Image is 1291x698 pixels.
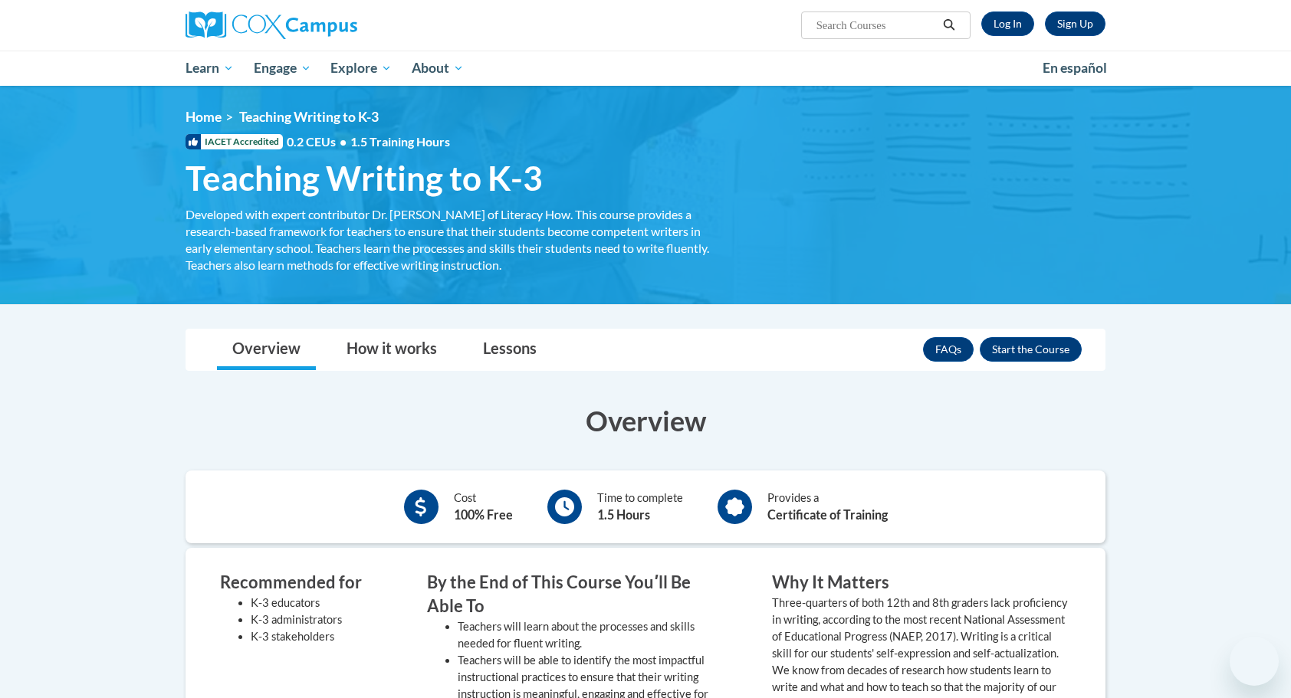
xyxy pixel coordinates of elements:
[458,618,726,652] li: Teachers will learn about the processes and skills needed for fluent writing.
[254,59,311,77] span: Engage
[239,109,379,125] span: Teaching Writing to K-3
[402,51,474,86] a: About
[454,507,513,522] b: 100% Free
[981,11,1034,36] a: Log In
[217,329,316,370] a: Overview
[772,571,1071,595] h3: Why It Matters
[220,571,381,595] h3: Recommended for
[186,134,283,149] span: IACET Accredited
[251,628,381,645] li: K-3 stakeholders
[330,59,392,77] span: Explore
[331,329,452,370] a: How it works
[251,611,381,628] li: K-3 administrators
[454,490,513,524] div: Cost
[412,59,464,77] span: About
[597,507,650,522] b: 1.5 Hours
[320,51,402,86] a: Explore
[287,133,450,150] span: 0.2 CEUs
[767,507,888,522] b: Certificate of Training
[767,490,888,524] div: Provides a
[186,401,1105,440] h3: Overview
[1045,11,1105,36] a: Register
[340,134,347,149] span: •
[186,11,357,39] img: Cox Campus
[427,571,726,618] h3: By the End of This Course Youʹll Be Able To
[186,59,234,77] span: Learn
[186,158,543,198] span: Teaching Writing to K-3
[1230,637,1279,686] iframe: Button to launch messaging window
[186,11,477,39] a: Cox Campus
[923,337,974,362] a: FAQs
[938,16,961,34] button: Search
[163,51,1128,86] div: Main menu
[244,51,321,86] a: Engage
[186,109,222,125] a: Home
[1043,60,1107,76] span: En español
[815,16,938,34] input: Search Courses
[251,595,381,611] li: K-3 educators
[980,337,1082,362] button: Enroll
[597,490,683,524] div: Time to complete
[176,51,244,86] a: Learn
[350,134,450,149] span: 1.5 Training Hours
[1033,52,1117,84] a: En español
[468,329,552,370] a: Lessons
[186,206,714,274] div: Developed with expert contributor Dr. [PERSON_NAME] of Literacy How. This course provides a resea...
